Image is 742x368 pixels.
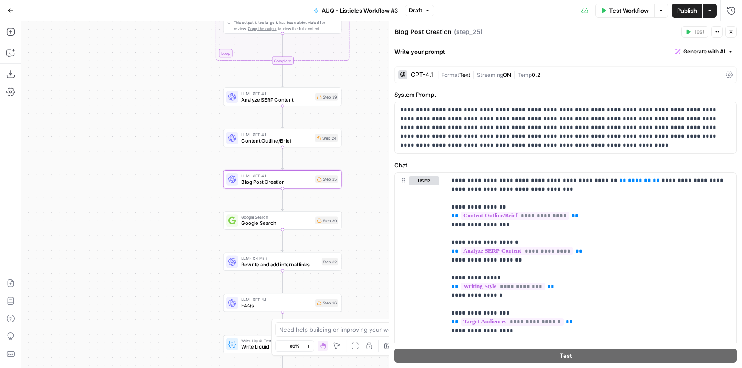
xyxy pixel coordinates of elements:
[223,253,342,271] div: LLM · O4 MiniRewrite and add internal linksStep 32
[683,48,725,56] span: Generate with AI
[672,46,737,57] button: Generate with AI
[395,27,452,36] textarea: Blog Post Creation
[389,42,742,61] div: Write your prompt
[223,129,342,147] div: LLM · GPT-4.1Content Outline/BriefStep 24
[241,214,312,220] span: Google Search
[241,178,312,186] span: Blog Post Creation
[677,6,697,15] span: Publish
[532,72,540,78] span: 0.2
[241,261,318,268] span: Rewrite and add internal links
[241,137,312,144] span: Content Outline/Brief
[315,299,338,307] div: Step 26
[223,57,342,65] div: Complete
[595,4,654,18] button: Test Workflow
[409,176,439,185] button: user
[241,296,312,303] span: LLM · GPT-4.1
[281,189,284,211] g: Edge from step_25 to step_30
[315,175,338,183] div: Step 25
[322,258,338,266] div: Step 32
[223,87,342,106] div: LLM · GPT-4.1Analyze SERP ContentStep 39
[511,70,518,79] span: |
[290,342,299,349] span: 86%
[672,4,702,18] button: Publish
[394,161,737,170] label: Chat
[234,19,338,32] div: This output is too large & has been abbreviated for review. to view the full content.
[308,4,403,18] button: AUQ - Listicles Workflow #3
[223,294,342,312] div: LLM · GPT-4.1FAQsStep 26
[405,5,434,16] button: Draft
[681,26,708,38] button: Test
[241,132,312,138] span: LLM · GPT-4.1
[272,57,293,65] div: Complete
[223,335,342,353] div: Write Liquid TextWrite Liquid TextStep 27
[560,351,572,360] span: Test
[609,6,649,15] span: Test Workflow
[241,96,312,103] span: Analyze SERP Content
[248,26,277,30] span: Copy the output
[281,106,284,128] g: Edge from step_39 to step_24
[241,220,312,227] span: Google Search
[241,338,318,344] span: Write Liquid Text
[409,7,422,15] span: Draft
[223,211,342,229] div: Google SearchGoogle SearchStep 30
[315,93,338,101] div: Step 39
[281,65,284,87] g: Edge from step_37-iteration-end to step_39
[241,302,312,309] span: FAQs
[241,90,312,96] span: LLM · GPT-4.1
[281,230,284,252] g: Edge from step_30 to step_32
[470,70,477,79] span: |
[315,134,338,142] div: Step 24
[281,147,284,169] g: Edge from step_24 to step_25
[437,70,441,79] span: |
[241,173,312,179] span: LLM · GPT-4.1
[241,343,318,350] span: Write Liquid Text
[241,255,318,262] span: LLM · O4 Mini
[454,27,483,36] span: ( step_25 )
[394,349,737,363] button: Test
[394,90,737,99] label: System Prompt
[322,6,398,15] span: AUQ - Listicles Workflow #3
[411,72,433,78] div: GPT-4.1
[518,72,532,78] span: Temp
[315,216,338,224] div: Step 30
[459,72,470,78] span: Text
[223,170,342,188] div: LLM · GPT-4.1Blog Post CreationStep 25
[477,72,503,78] span: Streaming
[693,28,704,36] span: Test
[503,72,511,78] span: ON
[281,271,284,293] g: Edge from step_32 to step_26
[441,72,459,78] span: Format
